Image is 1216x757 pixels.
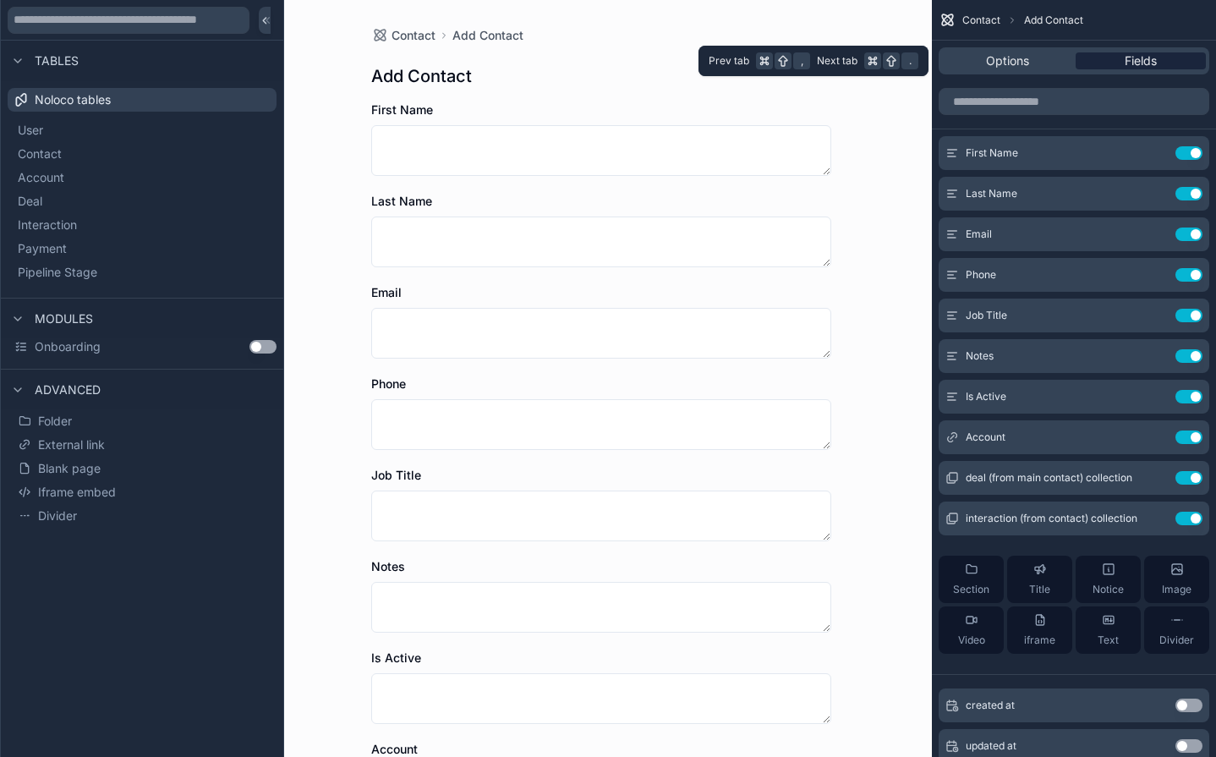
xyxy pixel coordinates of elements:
button: Payment [14,237,270,261]
button: Title [1007,556,1072,603]
button: User [14,118,270,142]
span: First Name [966,146,1018,160]
span: Contact [962,14,1000,27]
span: Noloco tables [35,91,111,108]
span: Payment [18,240,67,257]
span: Text [1098,634,1119,647]
span: Notes [371,559,405,573]
button: Notice [1076,556,1141,603]
span: Email [371,285,402,299]
span: Last Name [966,187,1017,200]
a: Contact [371,27,435,44]
button: Image [1144,556,1209,603]
span: Pipeline Stage [18,264,97,281]
span: created at [966,699,1015,712]
span: deal (from main contact) collection [966,471,1132,485]
span: Folder [38,413,72,430]
span: First Name [371,102,433,117]
span: Blank page [38,460,101,477]
button: Interaction [14,213,270,237]
button: Divider [1144,606,1209,654]
h1: Add Contact [371,64,472,88]
span: Onboarding [35,338,101,355]
span: Phone [966,268,996,282]
span: Next tab [817,54,857,68]
a: Add Contact [452,27,523,44]
span: Account [966,431,1005,444]
span: interaction (from contact) collection [966,512,1137,525]
span: Phone [371,376,406,391]
span: Section [953,583,989,596]
span: iframe [1024,634,1055,647]
button: Section [939,556,1004,603]
span: Is Active [966,390,1006,403]
span: Options [986,52,1029,69]
button: Text [1076,606,1141,654]
button: iframe [1007,606,1072,654]
button: Iframe embed [14,480,270,504]
button: Deal [14,189,270,213]
span: Title [1029,583,1050,596]
button: Video [939,606,1004,654]
span: Divider [38,507,77,524]
span: Job Title [966,309,1007,322]
span: Advanced [35,381,101,398]
button: Contact [14,142,270,166]
span: Notes [966,349,994,363]
span: Contact [392,27,435,44]
span: Tables [35,52,79,69]
span: Email [966,228,992,241]
span: Last Name [371,194,432,208]
span: , [795,54,808,68]
button: Blank page [14,457,270,480]
span: Interaction [18,217,77,233]
span: Image [1162,583,1191,596]
button: Divider [14,504,270,528]
button: Pipeline Stage [14,261,270,284]
span: Notice [1093,583,1124,596]
span: Deal [18,193,42,210]
span: . [903,54,917,68]
span: Prev tab [709,54,749,68]
span: Video [958,634,985,647]
span: Job Title [371,468,421,482]
span: Account [18,169,64,186]
span: Fields [1125,52,1157,69]
span: Contact [18,145,62,162]
span: User [18,122,43,139]
span: Add Contact [1024,14,1083,27]
span: Iframe embed [38,484,116,501]
button: Account [14,166,270,189]
button: Folder [14,409,270,433]
span: Modules [35,310,93,327]
span: Account [371,742,418,756]
span: Divider [1159,634,1194,647]
button: External link [14,433,270,457]
span: Is Active [371,650,421,665]
span: External link [38,436,105,453]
